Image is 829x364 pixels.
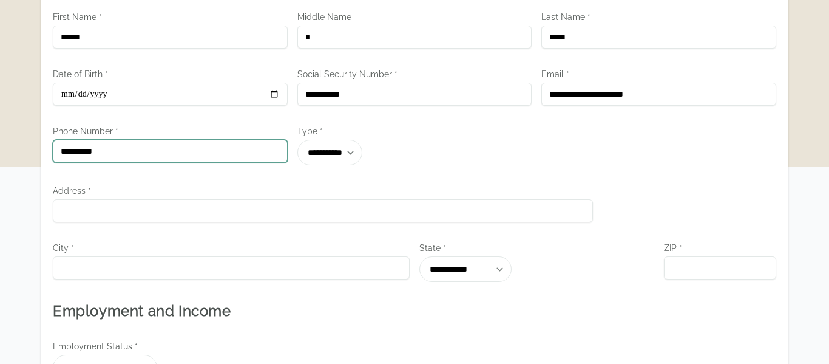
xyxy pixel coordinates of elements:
label: Address * [53,185,593,197]
label: Type * [297,125,471,137]
label: ZIP * [664,242,776,254]
label: Date of Birth * [53,68,288,80]
label: Social Security Number * [297,68,532,80]
label: First Name * [53,11,288,23]
label: City * [53,242,410,254]
label: State * [419,242,654,254]
div: Employment and Income [53,301,776,321]
label: Email * [541,68,776,80]
label: Last Name * [541,11,776,23]
label: Middle Name [297,11,532,23]
label: Phone Number * [53,125,288,137]
label: Employment Status * [53,340,325,352]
